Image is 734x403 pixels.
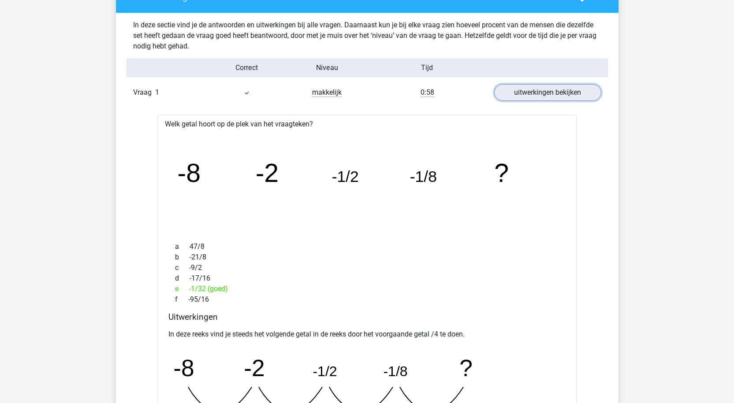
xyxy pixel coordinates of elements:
[168,273,566,284] div: -17/16
[383,363,407,379] tspan: -1/8
[175,263,189,273] span: c
[175,273,190,284] span: d
[173,355,194,381] tspan: -8
[421,88,434,97] span: 0:58
[168,312,566,322] h4: Uitwerkingen
[168,241,566,252] div: 47/8
[459,355,473,381] tspan: ?
[175,284,189,294] span: e
[175,252,190,263] span: b
[313,363,337,379] tspan: -1/2
[127,20,608,52] div: In deze sectie vind je de antwoorden en uitwerkingen bij alle vragen. Daarnaast kun je bij elke v...
[312,88,342,97] span: makkelijk
[332,168,358,185] tspan: -1/2
[168,284,566,294] div: -1/32 (goed)
[168,329,566,340] p: In deze reeks vind je steeds het volgende getal in de reeks door het voorgaande getal /4 te doen.
[367,63,487,73] div: Tijd
[155,88,159,96] span: 1
[255,159,279,188] tspan: -2
[287,63,367,73] div: Niveau
[177,159,201,188] tspan: -8
[175,241,190,252] span: a
[410,168,436,185] tspan: -1/8
[207,63,287,73] div: Correct
[494,84,601,101] a: uitwerkingen bekijken
[168,252,566,263] div: -21/8
[244,355,265,381] tspan: -2
[133,87,155,98] span: Vraag
[168,263,566,273] div: -9/2
[494,159,509,188] tspan: ?
[175,294,188,305] span: f
[168,294,566,305] div: -95/16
